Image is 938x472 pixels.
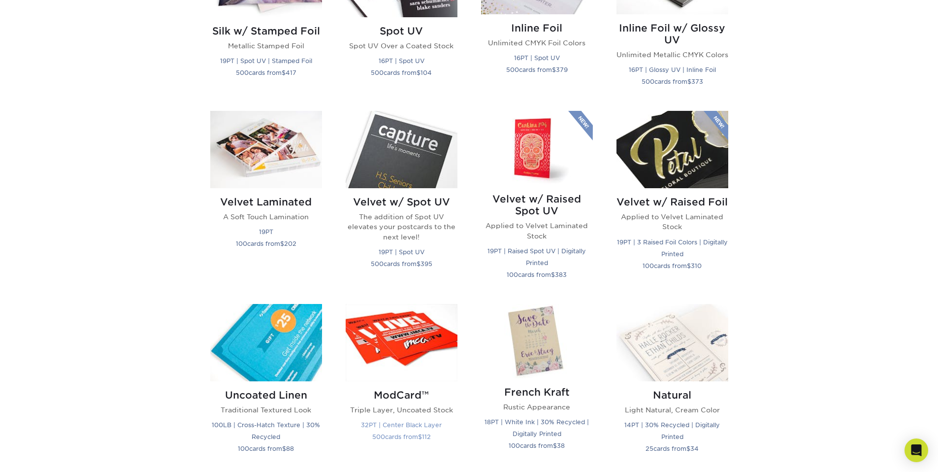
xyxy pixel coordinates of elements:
small: cards from [646,445,699,452]
small: cards from [371,260,432,268]
span: 100 [509,442,520,449]
h2: Velvet Laminated [210,196,322,208]
span: $ [282,69,286,76]
p: Traditional Textured Look [210,405,322,415]
span: 34 [690,445,699,452]
p: A Soft Touch Lamination [210,212,322,222]
small: cards from [236,240,296,247]
span: 100 [238,445,249,452]
h2: Spot UV [346,25,457,37]
span: $ [687,262,691,270]
a: Velvet w/ Raised Spot UV Postcards Velvet w/ Raised Spot UV Applied to Velvet Laminated Stock 19P... [481,111,593,292]
small: 14PT | 30% Recycled | Digitally Printed [624,421,720,440]
p: The addition of Spot UV elevates your postcards to the next level! [346,212,457,242]
span: 500 [372,433,385,440]
img: New Product [568,111,593,140]
span: 383 [555,271,567,278]
h2: ModCard™ [346,389,457,401]
a: French Kraft Postcards French Kraft Rustic Appearance 18PT | White Ink | 30% Recycled | Digitally... [481,304,593,466]
p: Unlimited CMYK Foil Colors [481,38,593,48]
span: 417 [286,69,296,76]
h2: Uncoated Linen [210,389,322,401]
small: cards from [642,78,703,85]
small: 16PT | Glossy UV | Inline Foil [629,66,716,73]
span: $ [686,445,690,452]
small: cards from [643,262,702,270]
span: $ [417,260,420,268]
small: 32PT | Center Black Layer [361,421,442,429]
span: 500 [371,260,384,268]
div: Open Intercom Messenger [905,438,928,462]
span: $ [552,66,556,73]
span: 500 [506,66,519,73]
small: cards from [506,66,568,73]
a: Velvet w/ Spot UV Postcards Velvet w/ Spot UV The addition of Spot UV elevates your postcards to ... [346,111,457,292]
p: Metallic Stamped Foil [210,41,322,51]
span: 100 [236,240,247,247]
img: Velvet w/ Spot UV Postcards [346,111,457,188]
h2: Natural [616,389,728,401]
span: 202 [284,240,296,247]
span: 500 [642,78,654,85]
span: $ [551,271,555,278]
h2: Inline Foil [481,22,593,34]
span: 88 [286,445,294,452]
small: cards from [236,69,296,76]
a: ModCard™ Postcards ModCard™ Triple Layer, Uncoated Stock 32PT | Center Black Layer 500cards from$112 [346,304,457,466]
img: Velvet w/ Raised Spot UV Postcards [481,111,593,185]
p: Triple Layer, Uncoated Stock [346,405,457,415]
span: 38 [557,442,565,449]
small: 19PT | Spot UV [379,248,424,256]
span: $ [282,445,286,452]
small: 19PT | Raised Spot UV | Digitally Printed [487,247,586,267]
span: $ [417,69,420,76]
small: 19PT | 3 Raised Foil Colors | Digitally Printed [617,238,728,258]
small: cards from [372,433,431,440]
span: 310 [691,262,702,270]
span: 500 [371,69,384,76]
span: 500 [236,69,249,76]
img: Velvet w/ Raised Foil Postcards [616,111,728,188]
span: 373 [691,78,703,85]
img: Uncoated Linen Postcards [210,304,322,381]
span: 395 [420,260,432,268]
img: ModCard™ Postcards [346,304,457,381]
img: French Kraft Postcards [481,304,593,378]
img: New Product [704,111,728,140]
span: $ [687,78,691,85]
p: Unlimited Metallic CMYK Colors [616,50,728,60]
span: 100 [507,271,518,278]
p: Spot UV Over a Coated Stock [346,41,457,51]
span: 379 [556,66,568,73]
span: $ [553,442,557,449]
span: $ [280,240,284,247]
small: cards from [371,69,432,76]
p: Applied to Velvet Laminated Stock [481,221,593,241]
small: 100LB | Cross-Hatch Texture | 30% Recycled [212,421,320,440]
h2: French Kraft [481,386,593,398]
p: Light Natural, Cream Color [616,405,728,415]
h2: Velvet w/ Spot UV [346,196,457,208]
p: Applied to Velvet Laminated Stock [616,212,728,232]
a: Velvet w/ Raised Foil Postcards Velvet w/ Raised Foil Applied to Velvet Laminated Stock 19PT | 3 ... [616,111,728,292]
small: 18PT | White Ink | 30% Recycled | Digitally Printed [485,418,589,438]
a: Velvet Laminated Postcards Velvet Laminated A Soft Touch Lamination 19PT 100cards from$202 [210,111,322,292]
span: 100 [643,262,654,270]
small: 19PT [259,228,273,236]
small: 16PT | Spot UV [514,54,560,62]
h2: Inline Foil w/ Glossy UV [616,22,728,46]
p: Rustic Appearance [481,402,593,412]
small: 16PT | Spot UV [379,57,424,65]
a: Natural Postcards Natural Light Natural, Cream Color 14PT | 30% Recycled | Digitally Printed 25ca... [616,304,728,466]
small: cards from [507,271,567,278]
span: 112 [422,433,431,440]
span: 25 [646,445,653,452]
small: cards from [238,445,294,452]
small: 19PT | Spot UV | Stamped Foil [220,57,312,65]
img: Velvet Laminated Postcards [210,111,322,188]
h2: Silk w/ Stamped Foil [210,25,322,37]
small: cards from [509,442,565,449]
span: 104 [420,69,432,76]
a: Uncoated Linen Postcards Uncoated Linen Traditional Textured Look 100LB | Cross-Hatch Texture | 3... [210,304,322,466]
h2: Velvet w/ Raised Foil [616,196,728,208]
